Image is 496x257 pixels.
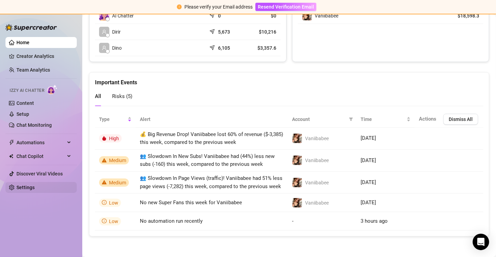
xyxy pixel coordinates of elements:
[102,219,107,223] span: info-circle
[16,111,29,117] a: Setup
[443,114,478,125] button: Dismiss All
[305,158,329,163] span: Vaniibabee
[47,85,58,95] img: AI Chatter
[112,93,132,99] span: Risks ( 5 )
[302,11,312,21] img: Vaniibabee
[218,28,230,35] article: 5,673
[99,115,126,123] span: Type
[95,111,136,128] th: Type
[292,115,346,123] span: Account
[247,12,276,19] article: $0
[305,136,329,141] span: Vaniibabee
[361,115,405,123] span: Time
[218,12,221,19] article: 0
[247,45,276,51] article: $3,357.6
[102,200,107,205] span: info-circle
[16,100,34,106] a: Content
[102,158,107,163] span: warning
[136,111,288,128] th: Alert
[305,180,329,185] span: Vaniibabee
[292,134,302,143] img: Vaniibabee
[255,3,316,11] button: Resend Verification Email
[16,137,65,148] span: Automations
[315,13,339,19] span: Vaniibabee
[112,28,121,36] span: Dirir
[5,24,57,31] img: logo-BBDzfeDw.svg
[292,178,302,187] img: Vaniibabee
[209,44,216,50] span: send
[109,136,119,141] span: High
[448,12,479,19] article: $18,598.3
[361,157,376,163] span: [DATE]
[10,87,44,94] span: Izzy AI Chatter
[9,140,14,145] span: thunderbolt
[209,11,216,18] span: send
[16,67,50,73] a: Team Analytics
[209,27,216,34] span: send
[292,218,293,224] span: -
[16,151,65,162] span: Chat Copilot
[292,198,302,208] img: Vaniibabee
[140,131,283,146] span: 💰 Big Revenue Drop! Vaniibabee lost 60% of revenue ($-3,385) this week, compared to the previous ...
[419,116,436,122] span: Actions
[102,180,107,185] span: warning
[140,153,275,168] span: 👥 Slowdown In New Subs! Vaniibabee had (44%) less new subs (-160) this week, compared to the prev...
[16,185,35,190] a: Settings
[109,180,126,185] span: Medium
[16,122,52,128] a: Chat Monitoring
[361,199,376,206] span: [DATE]
[177,4,182,9] span: exclamation-circle
[16,40,29,45] a: Home
[218,45,230,51] article: 6,105
[348,114,354,124] span: filter
[140,199,242,206] span: No new Super Fans this week for Vaniibabee
[361,179,376,185] span: [DATE]
[292,156,302,165] img: Vaniibabee
[16,51,71,62] a: Creator Analytics
[184,3,253,11] div: Please verify your Email address
[16,171,63,176] a: Discover Viral Videos
[356,111,415,128] th: Time
[140,218,203,224] span: No automation run recently
[95,73,483,87] div: Important Events
[99,11,109,21] img: izzy-ai-chatter-avatar-DDCN_rTZ.svg
[102,46,107,50] span: user
[140,175,282,189] span: 👥 Slowdown In Page Views (traffic)! Vaniibabee had 51% less page views (-7,282) this week, compar...
[247,28,276,35] article: $10,216
[258,4,314,10] span: Resend Verification Email
[349,117,353,121] span: filter
[109,158,126,163] span: Medium
[9,154,13,159] img: Chat Copilot
[361,218,388,224] span: 3 hours ago
[102,29,107,34] span: user
[449,117,473,122] span: Dismiss All
[109,200,118,206] span: Low
[305,200,329,206] span: Vaniibabee
[473,234,489,250] div: Open Intercom Messenger
[112,44,122,52] span: Dino
[95,93,101,99] span: All
[102,136,107,141] span: fire
[361,135,376,141] span: [DATE]
[109,219,118,224] span: Low
[112,12,134,20] span: AI Chatter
